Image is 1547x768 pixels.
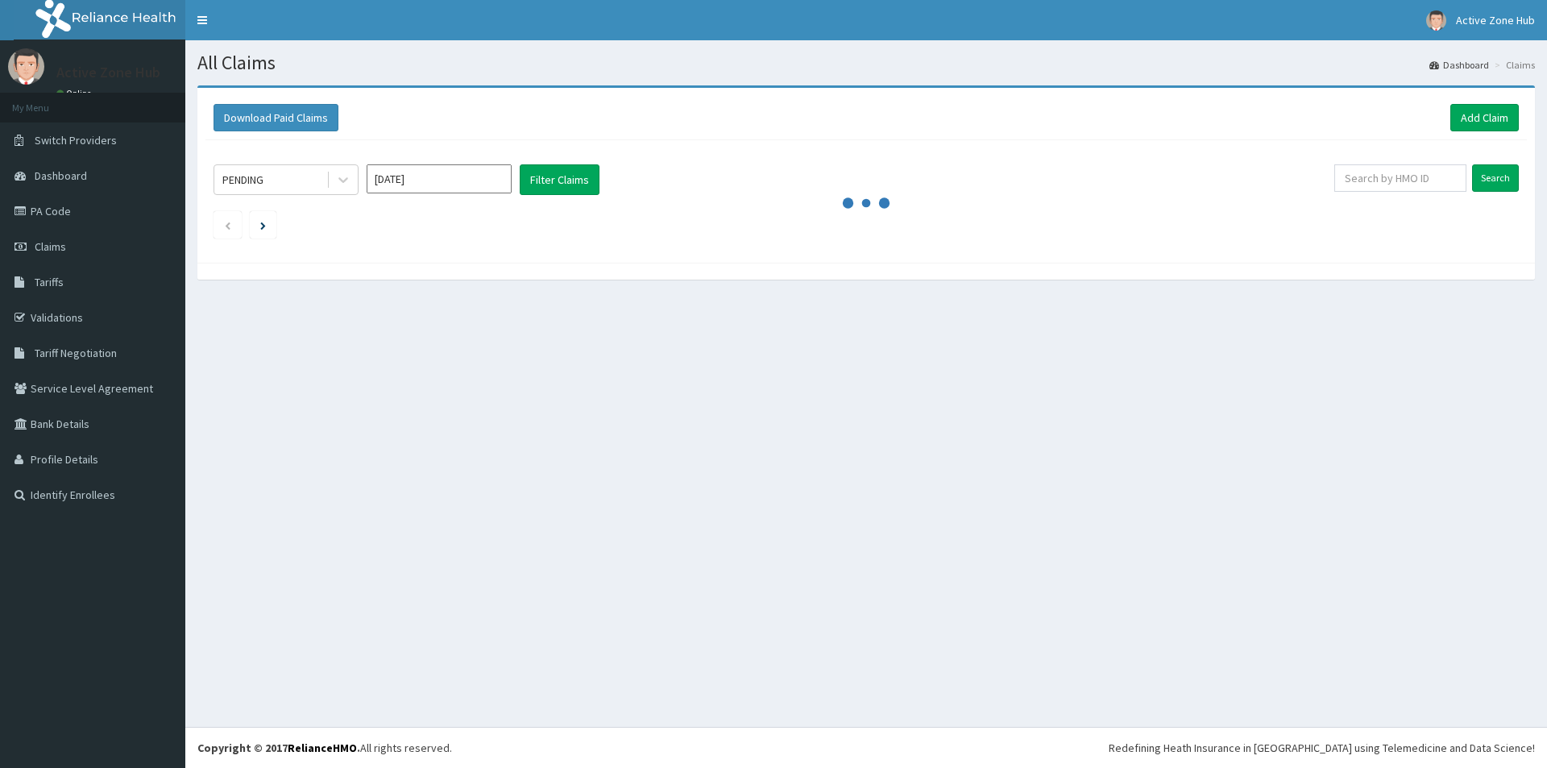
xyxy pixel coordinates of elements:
p: Active Zone Hub [56,65,160,80]
span: Tariffs [35,275,64,289]
span: Tariff Negotiation [35,346,117,360]
span: Dashboard [35,168,87,183]
li: Claims [1491,58,1535,72]
input: Search by HMO ID [1334,164,1466,192]
input: Search [1472,164,1519,192]
span: Switch Providers [35,133,117,147]
span: Claims [35,239,66,254]
a: RelianceHMO [288,741,357,755]
a: Next page [260,218,266,232]
a: Add Claim [1450,104,1519,131]
a: Dashboard [1429,58,1489,72]
button: Download Paid Claims [214,104,338,131]
span: Active Zone Hub [1456,13,1535,27]
h1: All Claims [197,52,1535,73]
a: Online [56,88,95,99]
a: Previous page [224,218,231,232]
button: Filter Claims [520,164,599,195]
div: PENDING [222,172,263,188]
strong: Copyright © 2017 . [197,741,360,755]
img: User Image [1426,10,1446,31]
footer: All rights reserved. [185,727,1547,768]
svg: audio-loading [842,179,890,227]
input: Select Month and Year [367,164,512,193]
img: User Image [8,48,44,85]
div: Redefining Heath Insurance in [GEOGRAPHIC_DATA] using Telemedicine and Data Science! [1109,740,1535,756]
